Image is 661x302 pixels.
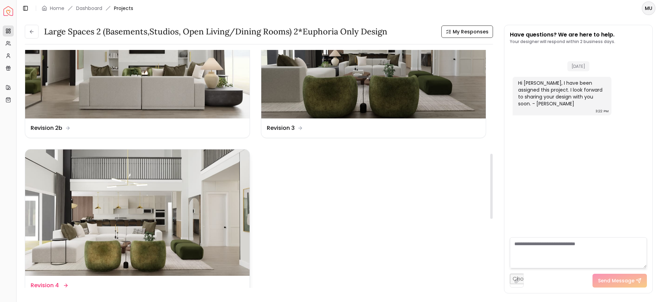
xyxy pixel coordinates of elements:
[510,31,615,39] p: Have questions? We are here to help.
[42,5,133,12] nav: breadcrumb
[453,28,489,35] span: My Responses
[3,6,13,16] a: Spacejoy
[441,25,493,38] button: My Responses
[50,5,64,12] a: Home
[267,124,295,132] dd: Revision 3
[3,6,13,16] img: Spacejoy Logo
[31,281,59,290] dd: Revision 4
[567,61,589,71] span: [DATE]
[510,39,615,44] p: Your designer will respond within 2 business days.
[76,5,102,12] a: Dashboard
[25,149,250,295] a: Revision 4Revision 4
[114,5,133,12] span: Projects
[642,2,655,14] span: MU
[31,124,62,132] dd: Revision 2b
[642,1,655,15] button: MU
[25,149,250,276] img: Revision 4
[596,108,609,115] div: 3:22 PM
[44,26,387,37] h3: Large Spaces 2 (Basements,Studios, Open living/dining rooms) 2*Euphoria Only Design
[518,80,605,107] div: Hi [PERSON_NAME], I have been assigned this project. I look forward to sharing your design with y...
